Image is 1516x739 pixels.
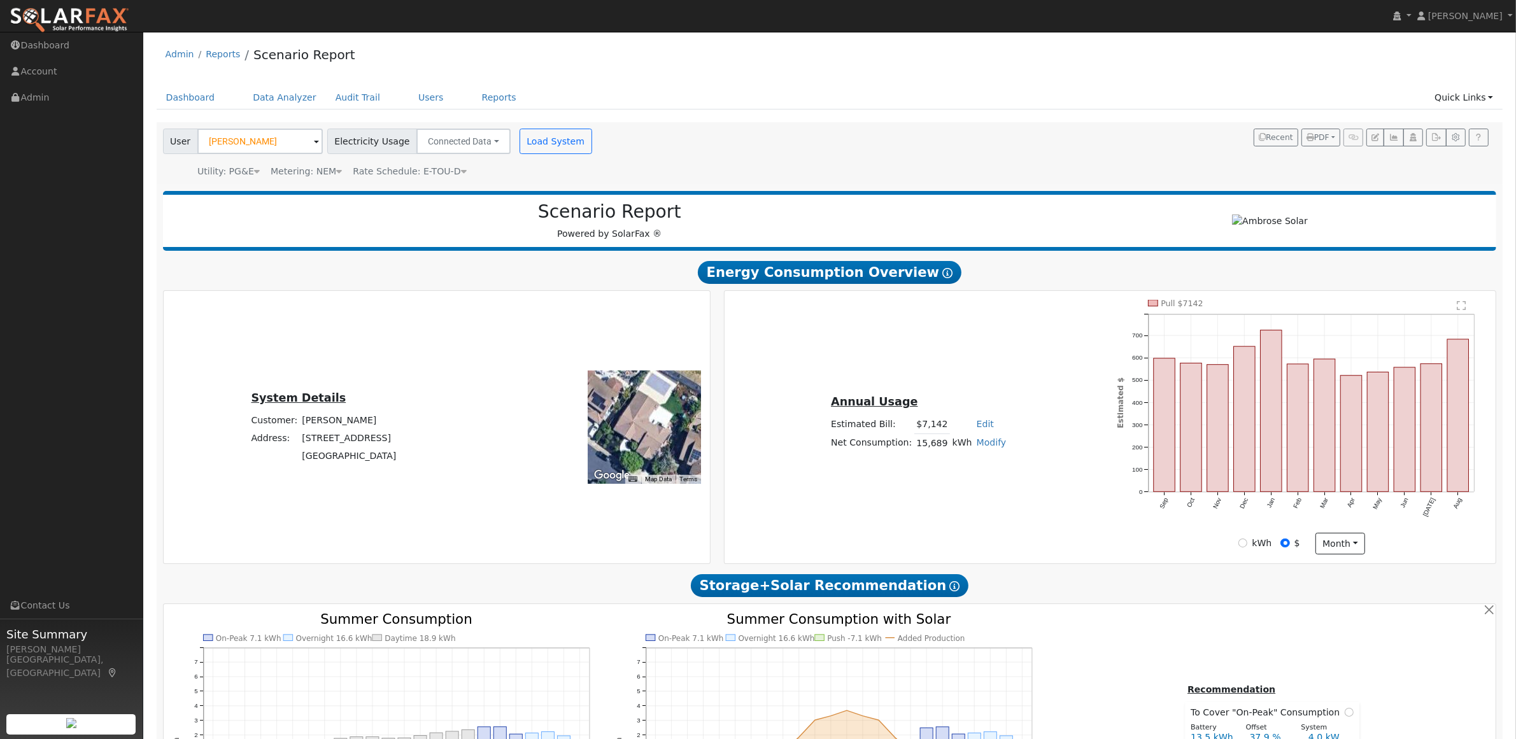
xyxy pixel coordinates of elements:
button: Connected Data [416,129,511,154]
a: Users [409,86,453,109]
button: Load System [520,129,592,154]
text: Oct [1186,496,1196,509]
td: $7,142 [914,416,950,434]
text: 7 [194,658,197,665]
text: 200 [1132,444,1143,451]
text: 5 [194,687,197,694]
a: Reports [206,49,240,59]
div: Metering: NEM [271,165,342,178]
i: Show Help [942,268,953,278]
text: Apr [1346,496,1357,509]
td: [STREET_ADDRESS] [300,430,399,447]
rect: onclick="" [1448,339,1470,491]
a: Admin [166,49,194,59]
input: Select a User [197,129,323,154]
button: PDF [1301,129,1340,146]
text: Summer Consumption with Solar [727,611,951,627]
img: Ambrose Solar [1232,215,1308,228]
circle: onclick="" [860,714,865,719]
div: System [1294,722,1350,733]
text: Nov [1212,496,1222,510]
button: Map Data [645,475,672,484]
span: Storage+Solar Recommendation [691,574,968,597]
text: 3 [637,717,640,724]
text: On-Peak 7.1 kWh [216,633,281,642]
text: Daytime 18.9 kWh [385,633,455,642]
img: Google [591,467,633,484]
div: Utility: PG&E [197,165,260,178]
span: Electricity Usage [327,129,417,154]
text: Sep [1159,496,1170,510]
span: Site Summary [6,626,136,643]
text: 500 [1132,377,1143,384]
text: Push -7.1 kWh [827,633,882,642]
a: Help Link [1469,129,1489,146]
span: [PERSON_NAME] [1428,11,1503,21]
rect: onclick="" [1180,363,1202,491]
button: Export Interval Data [1426,129,1446,146]
a: Dashboard [157,86,225,109]
text: 300 [1132,421,1143,428]
text: 100 [1132,466,1143,473]
label: kWh [1252,537,1272,550]
a: Terms (opens in new tab) [679,475,697,482]
circle: onclick="" [876,717,881,722]
circle: onclick="" [844,708,849,713]
button: month [1315,533,1366,554]
input: kWh [1238,538,1247,547]
a: Modify [977,437,1007,447]
td: Address: [249,430,300,447]
text: [DATE] [1422,496,1436,517]
text: 2 [194,731,197,738]
button: Keyboard shortcuts [628,475,637,484]
td: kWh [950,434,974,453]
rect: onclick="" [1314,359,1336,491]
rect: onclick="" [1341,376,1363,492]
text: 6 [637,673,640,680]
u: Recommendation [1187,684,1275,694]
text: 0 [1139,488,1143,495]
label: $ [1294,537,1300,550]
button: Multi-Series Graph [1384,129,1403,146]
text: Overnight 16.6 kWh [739,633,815,642]
div: [GEOGRAPHIC_DATA], [GEOGRAPHIC_DATA] [6,653,136,680]
text: 5 [637,687,640,694]
button: Edit User [1366,129,1384,146]
text: Dec [1238,496,1249,510]
text: 4 [637,702,641,709]
text: Pull $7142 [1161,299,1203,308]
img: retrieve [66,718,76,728]
input: $ [1280,538,1289,547]
a: Scenario Report [253,47,355,62]
button: Recent [1254,129,1298,146]
rect: onclick="" [1421,363,1443,491]
text: Mar [1319,496,1329,510]
text: Estimated $ [1116,377,1125,428]
a: Audit Trail [326,86,390,109]
td: 15,689 [914,434,950,453]
i: Show Help [949,581,960,591]
div: [PERSON_NAME] [6,643,136,656]
span: User [163,129,198,154]
text: Jun [1399,496,1410,509]
a: Open this area in Google Maps (opens a new window) [591,467,633,484]
text: Added Production [898,633,965,642]
button: Settings [1446,129,1466,146]
u: Annual Usage [831,395,917,408]
rect: onclick="" [1287,364,1309,492]
text: 3 [194,717,197,724]
button: Login As [1403,129,1423,146]
rect: onclick="" [1207,365,1229,492]
td: Net Consumption: [829,434,914,453]
a: Edit [977,419,994,429]
img: SolarFax [10,7,129,34]
a: Data Analyzer [243,86,326,109]
text: 400 [1132,399,1143,406]
td: [PERSON_NAME] [300,411,399,429]
span: Alias: HETOUD [353,166,466,176]
text: On-Peak 7.1 kWh [658,633,724,642]
text:  [1457,300,1466,311]
rect: onclick="" [1234,346,1256,491]
rect: onclick="" [1154,358,1175,492]
td: Customer: [249,411,300,429]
